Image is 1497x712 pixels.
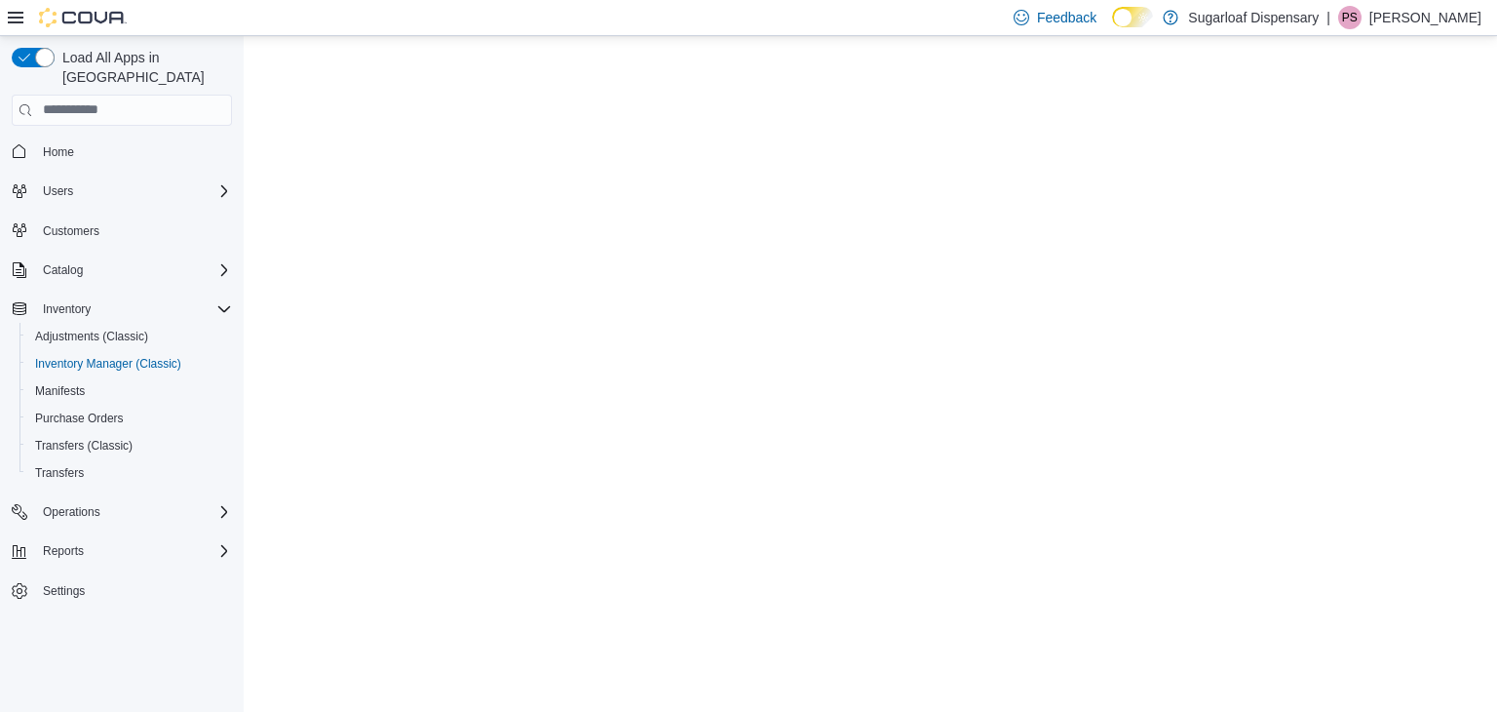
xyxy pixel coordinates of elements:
span: Inventory [35,297,232,321]
a: Settings [35,579,93,603]
button: Inventory [35,297,98,321]
button: Purchase Orders [19,405,240,432]
button: Inventory Manager (Classic) [19,350,240,377]
input: Dark Mode [1112,7,1153,27]
span: Transfers (Classic) [35,438,133,454]
span: Users [43,183,73,199]
span: Reports [43,543,84,559]
span: Purchase Orders [35,411,124,426]
button: Customers [4,217,240,245]
button: Operations [35,500,108,524]
a: Inventory Manager (Classic) [27,352,189,376]
p: Sugarloaf Dispensary [1188,6,1319,29]
span: Catalog [35,258,232,282]
button: Users [4,178,240,205]
span: Load All Apps in [GEOGRAPHIC_DATA] [55,48,232,87]
button: Adjustments (Classic) [19,323,240,350]
button: Reports [4,537,240,565]
img: Cova [39,8,127,27]
a: Transfers (Classic) [27,434,140,457]
span: Operations [43,504,100,520]
span: Customers [43,223,99,239]
span: Catalog [43,262,83,278]
button: Users [35,179,81,203]
span: Inventory Manager (Classic) [35,356,181,372]
span: Manifests [27,379,232,403]
p: [PERSON_NAME] [1369,6,1481,29]
span: Customers [35,218,232,243]
span: Transfers [35,465,84,481]
button: Transfers [19,459,240,487]
a: Manifests [27,379,93,403]
a: Home [35,140,82,164]
button: Settings [4,576,240,605]
span: Inventory Manager (Classic) [27,352,232,376]
span: Adjustments (Classic) [27,325,232,348]
nav: Complex example [12,130,232,656]
span: Users [35,179,232,203]
button: Operations [4,498,240,526]
span: Home [35,139,232,164]
span: Settings [35,578,232,603]
span: Purchase Orders [27,407,232,430]
a: Transfers [27,461,92,485]
span: Manifests [35,383,85,399]
a: Purchase Orders [27,407,132,430]
span: Inventory [43,301,91,317]
span: Transfers [27,461,232,485]
button: Home [4,138,240,166]
button: Manifests [19,377,240,405]
span: Adjustments (Classic) [35,329,148,344]
a: Adjustments (Classic) [27,325,156,348]
button: Reports [35,539,92,563]
button: Catalog [35,258,91,282]
span: Feedback [1037,8,1096,27]
span: Home [43,144,74,160]
span: PS [1342,6,1358,29]
span: Dark Mode [1112,27,1113,28]
button: Transfers (Classic) [19,432,240,459]
button: Catalog [4,257,240,284]
span: Operations [35,500,232,524]
button: Inventory [4,296,240,323]
div: Patrick Stover [1338,6,1362,29]
span: Reports [35,539,232,563]
span: Settings [43,583,85,599]
p: | [1326,6,1330,29]
span: Transfers (Classic) [27,434,232,457]
a: Customers [35,219,107,243]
